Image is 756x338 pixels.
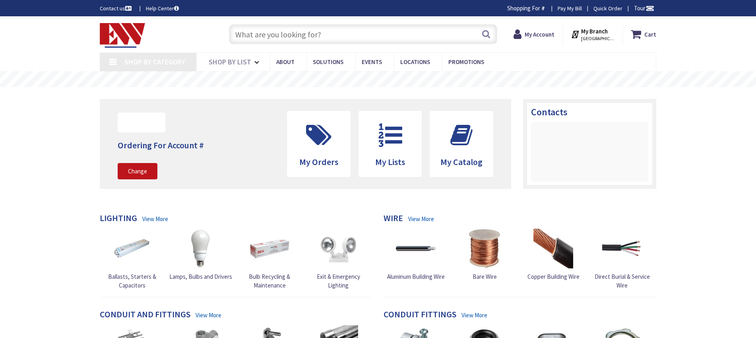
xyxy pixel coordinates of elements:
[112,229,152,268] img: Ballasts, Starters & Capacitors
[507,4,540,12] span: Shopping For
[384,213,403,225] h4: Wire
[317,273,360,289] span: Exit & Emergency Lighting
[473,273,497,280] span: Bare Wire
[525,31,554,38] strong: My Account
[387,229,445,281] a: Aluminum Building Wire Aluminum Building Wire
[465,229,504,268] img: Bare Wire
[593,4,622,12] a: Quick Order
[595,273,650,289] span: Direct Burial & Service Wire
[531,107,648,117] h3: Contacts
[541,4,545,12] strong: #
[169,273,232,280] span: Lamps, Bulbs and Drivers
[400,58,430,66] span: Locations
[362,58,382,66] span: Events
[558,4,582,12] a: Pay My Bill
[287,111,350,177] a: My Orders
[306,75,451,84] rs-layer: Free Same Day Pickup at 19 Locations
[375,156,405,167] span: My Lists
[634,4,654,12] span: Tour
[396,229,436,268] img: Aluminum Building Wire
[250,229,289,268] img: Bulb Recycling & Maintenance
[430,111,493,177] a: My Catalog
[209,57,251,66] span: Shop By List
[99,229,165,289] a: Ballasts, Starters & Capacitors Ballasts, Starters & Capacitors
[229,24,497,44] input: What are you looking for?
[527,273,580,280] span: Copper Building Wire
[602,229,642,268] img: Direct Burial & Service Wire
[181,229,221,268] img: Lamps, Bulbs and Drivers
[124,57,185,66] span: Shop By Category
[108,273,156,289] span: Ballasts, Starters & Capacitors
[359,111,422,177] a: My Lists
[237,229,302,289] a: Bulb Recycling & Maintenance Bulb Recycling & Maintenance
[448,58,484,66] span: Promotions
[100,213,137,225] h4: Lighting
[533,229,573,268] img: Copper Building Wire
[276,58,295,66] span: About
[527,229,580,281] a: Copper Building Wire Copper Building Wire
[313,58,343,66] span: Solutions
[118,140,204,150] h4: Ordering For Account #
[589,229,655,289] a: Direct Burial & Service Wire Direct Burial & Service Wire
[408,215,434,223] a: View More
[306,229,371,289] a: Exit & Emergency Lighting Exit & Emergency Lighting
[118,163,157,180] a: Change
[100,4,133,12] a: Contact us
[581,27,608,35] strong: My Branch
[146,4,179,12] a: Help Center
[384,309,456,321] h4: Conduit Fittings
[142,215,168,223] a: View More
[631,27,656,41] a: Cart
[461,311,487,319] a: View More
[196,311,221,319] a: View More
[514,27,554,41] a: My Account
[318,229,358,268] img: Exit & Emergency Lighting
[169,229,232,281] a: Lamps, Bulbs and Drivers Lamps, Bulbs and Drivers
[440,156,483,167] span: My Catalog
[387,273,445,280] span: Aluminum Building Wire
[465,229,504,281] a: Bare Wire Bare Wire
[100,309,190,321] h4: Conduit and Fittings
[581,35,615,42] span: [GEOGRAPHIC_DATA], [GEOGRAPHIC_DATA]
[100,23,145,48] img: Electrical Wholesalers, Inc.
[249,273,290,289] span: Bulb Recycling & Maintenance
[299,156,338,167] span: My Orders
[644,27,656,41] strong: Cart
[571,27,615,41] div: My Branch [GEOGRAPHIC_DATA], [GEOGRAPHIC_DATA]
